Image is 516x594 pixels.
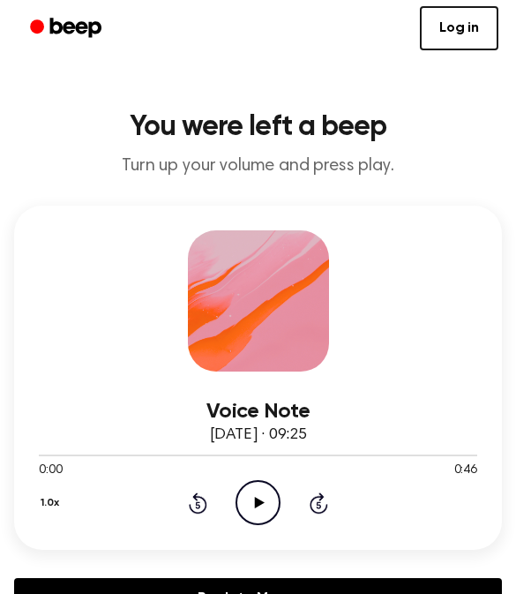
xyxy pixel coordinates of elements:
[420,6,498,50] a: Log in
[14,155,502,177] p: Turn up your volume and press play.
[18,11,117,46] a: Beep
[39,488,65,518] button: 1.0x
[454,462,477,480] span: 0:46
[39,400,477,424] h3: Voice Note
[39,462,62,480] span: 0:00
[14,113,502,141] h1: You were left a beep
[210,427,307,443] span: [DATE] · 09:25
